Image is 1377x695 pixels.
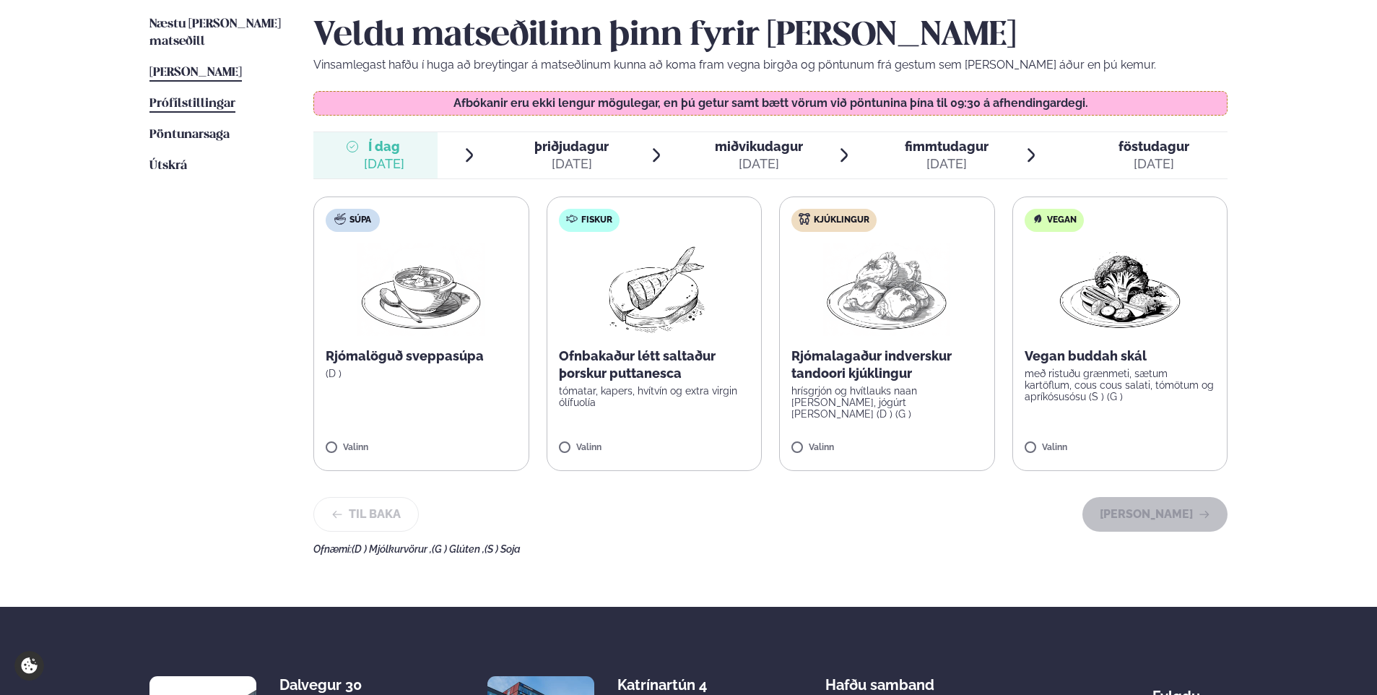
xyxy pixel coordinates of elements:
[1082,497,1228,532] button: [PERSON_NAME]
[149,126,230,144] a: Pöntunarsaga
[1032,213,1043,225] img: Vegan.svg
[791,385,983,420] p: hrísgrjón og hvítlauks naan [PERSON_NAME], jógúrt [PERSON_NAME] (D ) (G )
[617,676,732,694] div: Katrínartún 4
[905,155,989,173] div: [DATE]
[149,160,187,172] span: Útskrá
[349,215,371,226] span: Súpa
[149,157,187,175] a: Útskrá
[149,129,230,141] span: Pöntunarsaga
[534,155,609,173] div: [DATE]
[364,138,404,155] span: Í dag
[352,543,432,555] span: (D ) Mjólkurvörur ,
[279,676,394,694] div: Dalvegur 30
[1118,139,1189,154] span: föstudagur
[334,213,346,225] img: soup.svg
[590,243,718,336] img: Fish.png
[814,215,869,226] span: Kjúklingur
[799,213,810,225] img: chicken.svg
[313,543,1228,555] div: Ofnæmi:
[326,368,517,379] p: (D )
[715,155,803,173] div: [DATE]
[1056,243,1183,336] img: Vegan.png
[364,155,404,173] div: [DATE]
[1047,215,1077,226] span: Vegan
[357,243,485,336] img: Soup.png
[1118,155,1189,173] div: [DATE]
[905,139,989,154] span: fimmtudagur
[1025,347,1216,365] p: Vegan buddah skál
[485,543,521,555] span: (S ) Soja
[559,385,750,408] p: tómatar, kapers, hvítvín og extra virgin ólífuolía
[791,347,983,382] p: Rjómalagaður indverskur tandoori kjúklingur
[1025,368,1216,402] p: með ristuðu grænmeti, sætum kartöflum, cous cous salati, tómötum og apríkósusósu (S ) (G )
[432,543,485,555] span: (G ) Glúten ,
[149,66,242,79] span: [PERSON_NAME]
[825,665,934,694] span: Hafðu samband
[149,18,281,48] span: Næstu [PERSON_NAME] matseðill
[313,56,1228,74] p: Vinsamlegast hafðu í huga að breytingar á matseðlinum kunna að koma fram vegna birgða og pöntunum...
[14,651,44,681] a: Cookie settings
[149,64,242,82] a: [PERSON_NAME]
[715,139,803,154] span: miðvikudagur
[313,497,419,532] button: Til baka
[149,98,235,110] span: Prófílstillingar
[329,98,1213,109] p: Afbókanir eru ekki lengur mögulegar, en þú getur samt bætt vörum við pöntunina þína til 09:30 á a...
[313,16,1228,56] h2: Veldu matseðilinn þinn fyrir [PERSON_NAME]
[559,347,750,382] p: Ofnbakaður létt saltaður þorskur puttanesca
[581,215,612,226] span: Fiskur
[326,347,517,365] p: Rjómalöguð sveppasúpa
[566,213,578,225] img: fish.svg
[149,95,235,113] a: Prófílstillingar
[149,16,284,51] a: Næstu [PERSON_NAME] matseðill
[823,243,950,336] img: Chicken-thighs.png
[534,139,609,154] span: þriðjudagur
